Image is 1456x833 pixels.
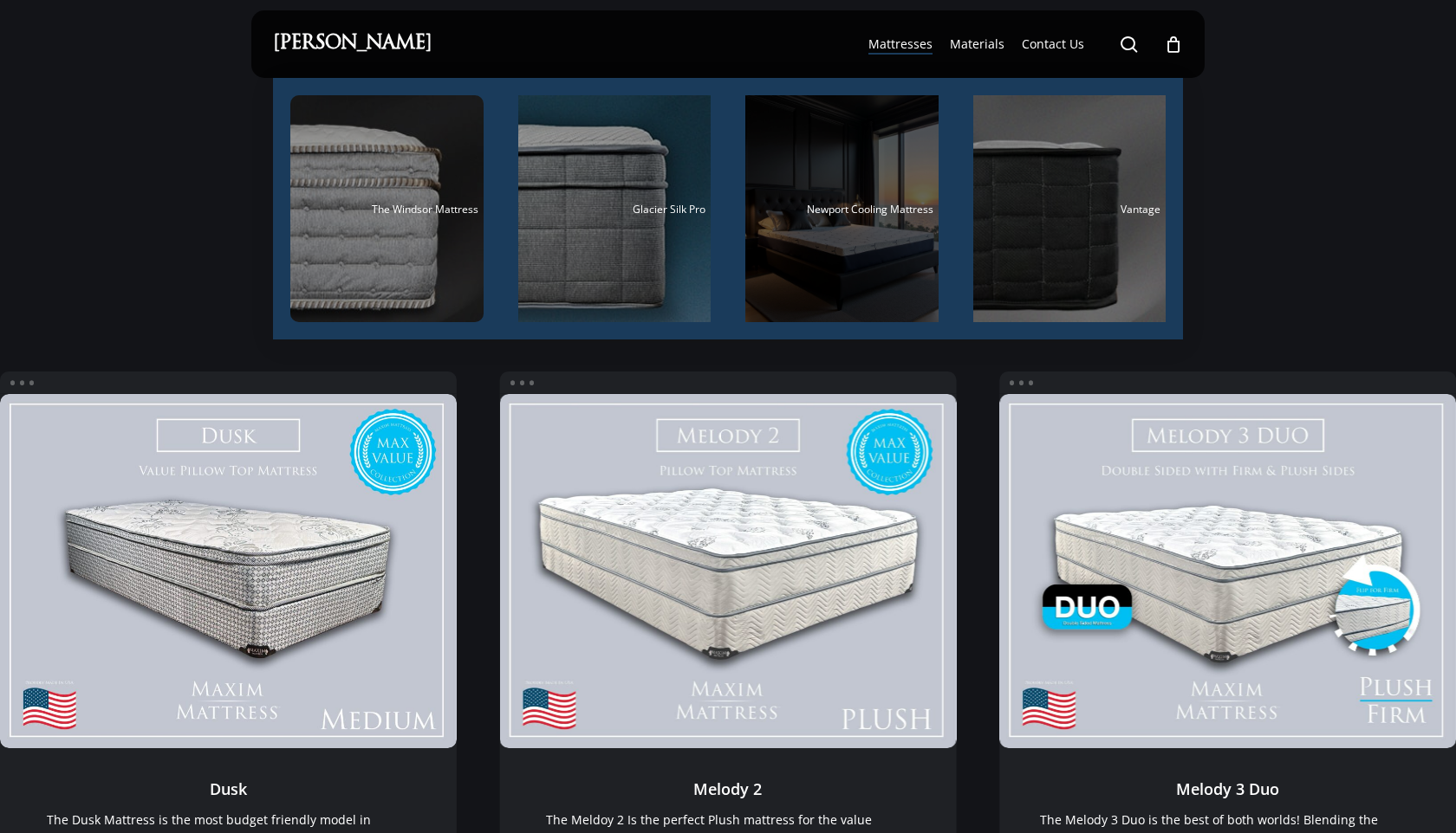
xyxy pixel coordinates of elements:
[973,95,1167,322] a: Vantage
[1121,202,1160,216] span: Vantage
[518,95,712,322] a: Glacier Silk Pro
[273,35,432,54] a: [PERSON_NAME]
[860,10,1183,78] nav: Main Menu
[633,202,705,216] span: Glacier Silk Pro
[745,95,939,322] a: Newport Cooling Mattress
[807,202,933,216] span: Newport Cooling Mattress
[868,36,933,53] a: Mattresses
[950,36,1004,52] span: Materials
[290,95,484,322] a: The Windsor Mattress
[372,202,478,216] span: The Windsor Mattress
[950,36,1004,53] a: Materials
[1022,36,1084,53] a: Contact Us
[1022,36,1084,52] span: Contact Us
[868,36,933,52] span: Mattresses
[1164,35,1183,54] a: Cart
